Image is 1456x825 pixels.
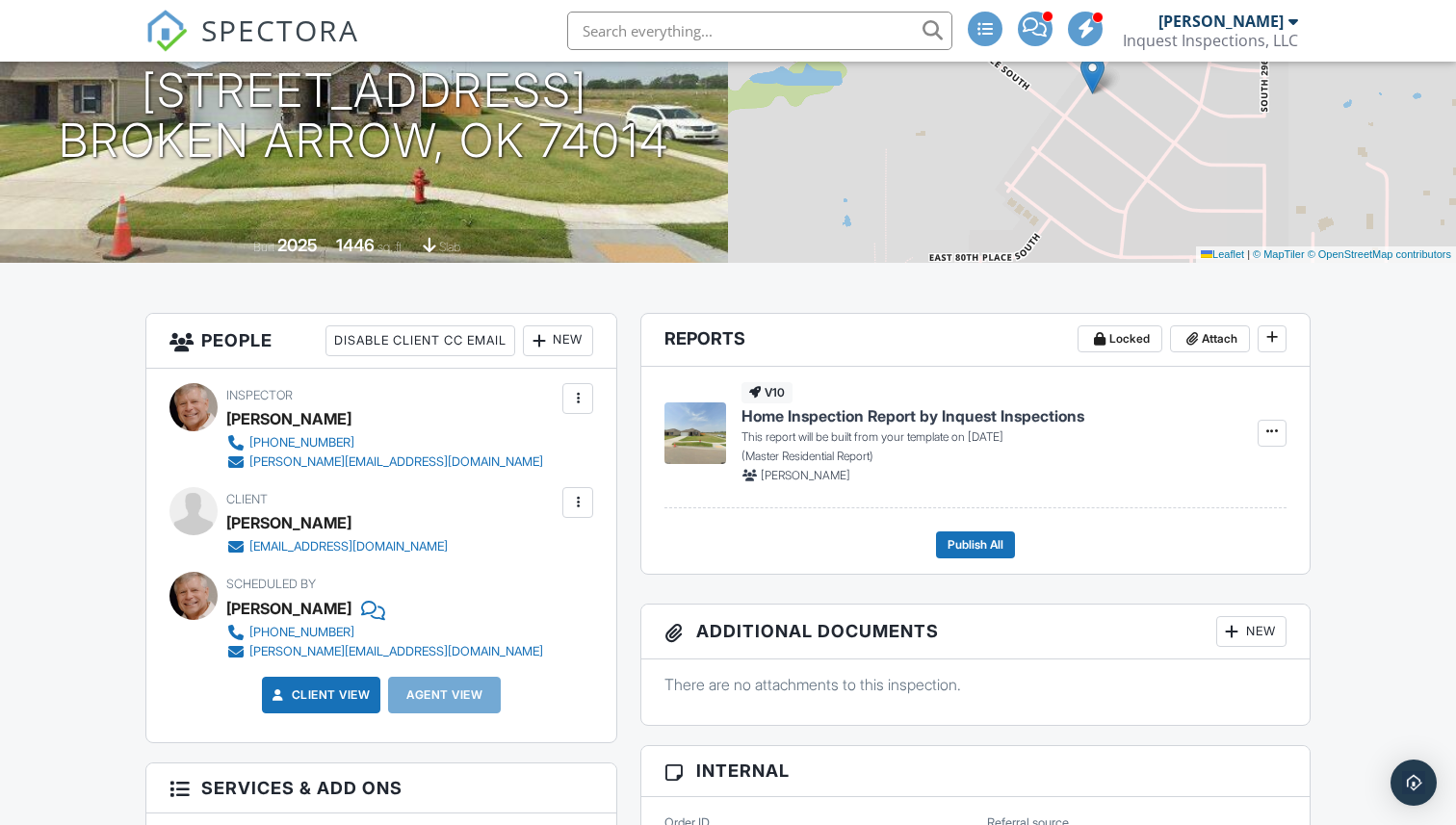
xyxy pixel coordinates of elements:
a: [EMAIL_ADDRESS][DOMAIN_NAME] [226,537,448,556]
div: [EMAIL_ADDRESS][DOMAIN_NAME] [249,539,448,554]
a: SPECTORA [145,26,359,66]
div: [PERSON_NAME][EMAIL_ADDRESS][DOMAIN_NAME] [249,644,543,659]
img: Marker [1080,55,1105,94]
a: [PERSON_NAME][EMAIL_ADDRESS][DOMAIN_NAME] [226,452,543,472]
a: [PERSON_NAME][EMAIL_ADDRESS][DOMAIN_NAME] [226,642,543,661]
div: New [523,325,593,356]
a: © OpenStreetMap contributors [1308,248,1451,260]
span: sq. ft. [377,240,404,254]
a: Leaflet [1201,248,1244,260]
p: There are no attachments to this inspection. [664,674,1287,695]
div: Disable Client CC Email [325,325,515,356]
div: [PHONE_NUMBER] [249,435,354,451]
div: [PERSON_NAME] [226,508,351,537]
div: New [1216,616,1287,647]
div: Open Intercom Messenger [1391,760,1437,806]
div: Inquest Inspections, LLC [1123,31,1298,50]
input: Search everything... [567,12,952,50]
span: SPECTORA [201,10,359,50]
a: [PHONE_NUMBER] [226,433,543,452]
div: 1446 [336,235,375,255]
h1: [STREET_ADDRESS] Broken Arrow, OK 74014 [59,65,669,168]
div: [PHONE_NUMBER] [249,625,354,640]
div: [PERSON_NAME] [1158,12,1284,31]
span: slab [439,240,460,254]
h3: Services & Add ons [146,763,616,813]
div: [PERSON_NAME] [226,404,351,433]
a: Client View [269,685,371,705]
div: [PERSON_NAME][EMAIL_ADDRESS][DOMAIN_NAME] [249,454,543,470]
a: © MapTiler [1253,248,1305,260]
span: Inspector [226,388,293,402]
h3: People [146,314,616,369]
img: The Best Home Inspection Software - Spectora [145,10,188,52]
h3: Additional Documents [641,605,1310,659]
div: 2025 [277,235,318,255]
span: Scheduled By [226,577,316,591]
h3: Internal [641,746,1310,796]
span: Client [226,492,268,506]
a: [PHONE_NUMBER] [226,623,543,642]
div: [PERSON_NAME] [226,594,351,623]
span: | [1247,248,1250,260]
span: Built [253,240,274,254]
